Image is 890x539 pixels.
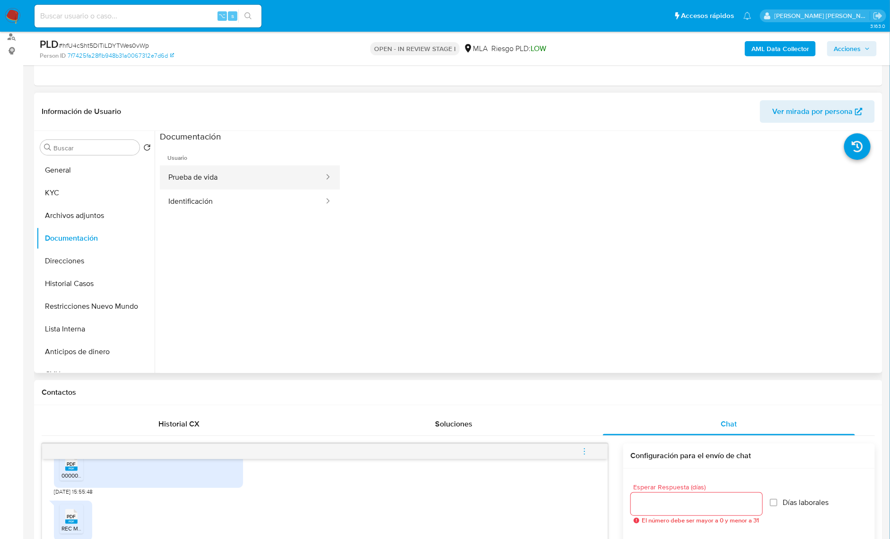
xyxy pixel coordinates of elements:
b: PLD [40,36,59,52]
button: Anticipos de dinero [36,340,155,363]
button: Restricciones Nuevo Mundo [36,295,155,318]
button: Acciones [827,41,877,56]
a: Salir [873,11,883,21]
button: AML Data Collector [745,41,816,56]
button: menu-action [569,440,600,463]
span: 3.163.0 [870,22,885,30]
button: search-icon [238,9,258,23]
a: Notificaciones [743,12,751,20]
button: Ver mirada por persona [760,100,875,123]
div: MLA [463,43,488,54]
span: 00000008_CALDERON, [PERSON_NAME] 2.pdf [61,471,182,479]
button: Buscar [44,144,52,151]
span: Acciones [834,41,861,56]
span: Accesos rápidos [681,11,734,21]
button: Historial Casos [36,272,155,295]
button: General [36,159,155,182]
span: Riesgo PLD: [491,43,546,54]
span: REC MSC.pdf [61,524,95,532]
button: Lista Interna [36,318,155,340]
input: Buscar [53,144,136,152]
b: AML Data Collector [751,41,809,56]
span: El número debe ser mayor a 0 y menor a 31 [642,517,759,524]
button: Direcciones [36,250,155,272]
span: Ver mirada por persona [772,100,853,123]
span: Esperar Respuesta (días) [634,484,765,491]
button: CVU [36,363,155,386]
input: Buscar usuario o caso... [35,10,262,22]
input: days_to_wait [631,498,762,510]
span: Chat [721,418,737,429]
span: PDF [67,513,76,520]
button: Volver al orden por defecto [143,144,151,154]
p: OPEN - IN REVIEW STAGE I [370,42,460,55]
span: [DATE] 15:55:48 [54,488,93,496]
h1: Información de Usuario [42,107,121,116]
p: jian.marin@mercadolibre.com [775,11,870,20]
button: Archivos adjuntos [36,204,155,227]
h3: Configuración para el envío de chat [631,451,867,461]
span: # hfU4cSht5DlTiLDYTWes0vWp [59,41,149,50]
a: 7f7425fa28f1b948b31a0067312e7d6d [68,52,174,60]
button: Documentación [36,227,155,250]
span: LOW [531,43,546,54]
span: ⌥ [218,11,226,20]
span: Historial CX [158,418,200,429]
span: Días laborales [783,498,829,507]
button: KYC [36,182,155,204]
b: Person ID [40,52,66,60]
span: PDF [67,461,76,467]
h1: Contactos [42,388,875,397]
input: Días laborales [770,499,777,506]
span: Soluciones [436,418,473,429]
span: s [231,11,234,20]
